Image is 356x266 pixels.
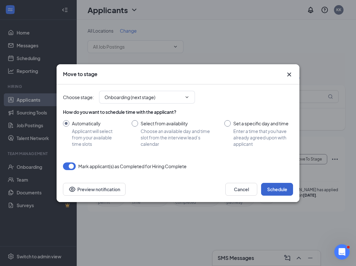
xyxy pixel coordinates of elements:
[261,183,293,196] button: Schedule
[63,71,97,78] h3: Move to stage
[78,162,187,170] span: Mark applicant(s) as Completed for Hiring Complete
[334,244,350,260] iframe: Intercom live chat
[68,185,76,193] svg: Eye
[285,71,293,78] svg: Cross
[285,71,293,78] button: Close
[225,183,257,196] button: Cancel
[63,94,94,101] span: Choose stage :
[63,183,126,196] button: Preview notificationEye
[63,109,293,115] div: How do you want to schedule time with the applicant?
[184,95,190,100] svg: ChevronDown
